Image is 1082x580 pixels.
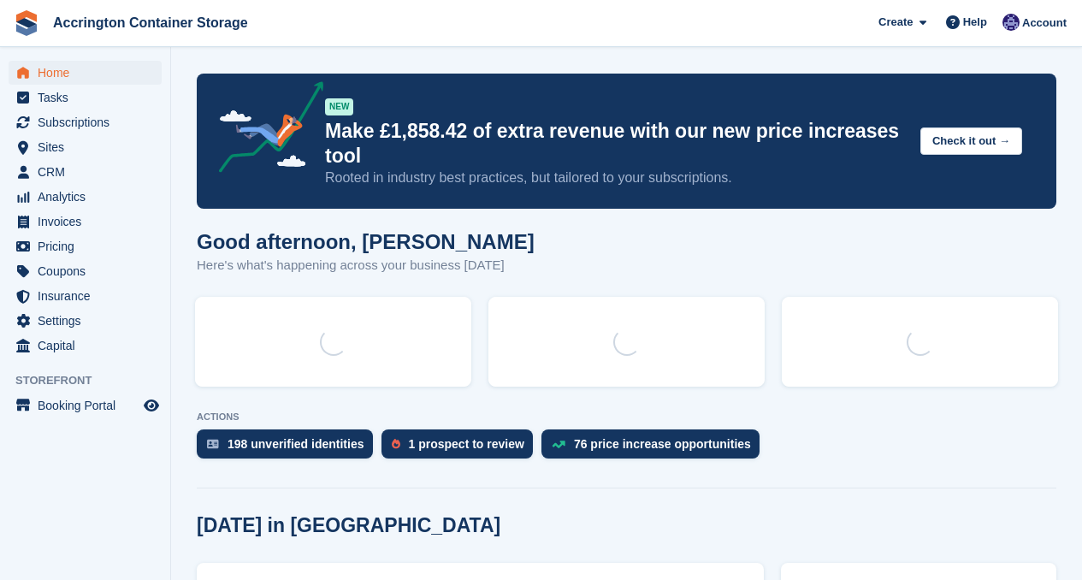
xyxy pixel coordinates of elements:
[197,411,1056,423] p: ACTIONS
[9,259,162,283] a: menu
[9,135,162,159] a: menu
[325,98,353,115] div: NEW
[1002,14,1020,31] img: Jacob Connolly
[38,160,140,184] span: CRM
[38,334,140,358] span: Capital
[9,210,162,234] a: menu
[204,81,324,179] img: price-adjustments-announcement-icon-8257ccfd72463d97f412b2fc003d46551f7dbcb40ab6d574587a9cd5c0d94...
[963,14,987,31] span: Help
[197,230,535,253] h1: Good afternoon, [PERSON_NAME]
[38,61,140,85] span: Home
[38,259,140,283] span: Coupons
[392,439,400,449] img: prospect-51fa495bee0391a8d652442698ab0144808aea92771e9ea1ae160a38d050c398.svg
[9,394,162,417] a: menu
[9,284,162,308] a: menu
[197,429,381,467] a: 198 unverified identities
[1022,15,1067,32] span: Account
[325,169,907,187] p: Rooted in industry best practices, but tailored to your subscriptions.
[9,185,162,209] a: menu
[9,334,162,358] a: menu
[197,256,535,275] p: Here's what's happening across your business [DATE]
[197,514,500,537] h2: [DATE] in [GEOGRAPHIC_DATA]
[920,127,1022,156] button: Check it out →
[228,437,364,451] div: 198 unverified identities
[38,284,140,308] span: Insurance
[325,119,907,169] p: Make £1,858.42 of extra revenue with our new price increases tool
[38,234,140,258] span: Pricing
[9,234,162,258] a: menu
[15,372,170,389] span: Storefront
[552,441,565,448] img: price_increase_opportunities-93ffe204e8149a01c8c9dc8f82e8f89637d9d84a8eef4429ea346261dce0b2c0.svg
[9,86,162,109] a: menu
[409,437,524,451] div: 1 prospect to review
[878,14,913,31] span: Create
[9,61,162,85] a: menu
[381,429,541,467] a: 1 prospect to review
[207,439,219,449] img: verify_identity-adf6edd0f0f0b5bbfe63781bf79b02c33cf7c696d77639b501bdc392416b5a36.svg
[38,309,140,333] span: Settings
[38,394,140,417] span: Booking Portal
[38,135,140,159] span: Sites
[9,160,162,184] a: menu
[574,437,751,451] div: 76 price increase opportunities
[38,110,140,134] span: Subscriptions
[541,429,768,467] a: 76 price increase opportunities
[46,9,255,37] a: Accrington Container Storage
[38,210,140,234] span: Invoices
[38,185,140,209] span: Analytics
[9,110,162,134] a: menu
[14,10,39,36] img: stora-icon-8386f47178a22dfd0bd8f6a31ec36ba5ce8667c1dd55bd0f319d3a0aa187defe.svg
[38,86,140,109] span: Tasks
[9,309,162,333] a: menu
[141,395,162,416] a: Preview store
